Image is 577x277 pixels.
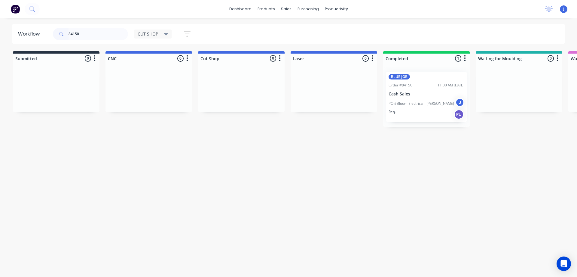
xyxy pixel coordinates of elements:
div: products [255,5,278,14]
div: 11:00 AM [DATE] [438,82,464,88]
img: Factory [11,5,20,14]
div: BLUE JOBOrder #8415011:00 AM [DATE]Cash SalesPO #Bloom Electrical - [PERSON_NAME]JReq.PU [386,72,467,122]
div: PU [454,110,464,119]
div: sales [278,5,295,14]
input: Search for orders... [69,28,128,40]
p: PO #Bloom Electrical - [PERSON_NAME] [389,101,454,106]
p: Cash Sales [389,92,464,97]
div: Open Intercom Messenger [557,257,571,271]
div: Order #84150 [389,82,412,88]
p: Req. [389,109,396,115]
div: Workflow [18,30,43,38]
div: J [455,98,464,107]
span: J [563,6,564,12]
div: productivity [322,5,351,14]
span: CUT SHOP [138,31,158,37]
div: BLUE JOB [389,74,410,79]
a: dashboard [226,5,255,14]
div: purchasing [295,5,322,14]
